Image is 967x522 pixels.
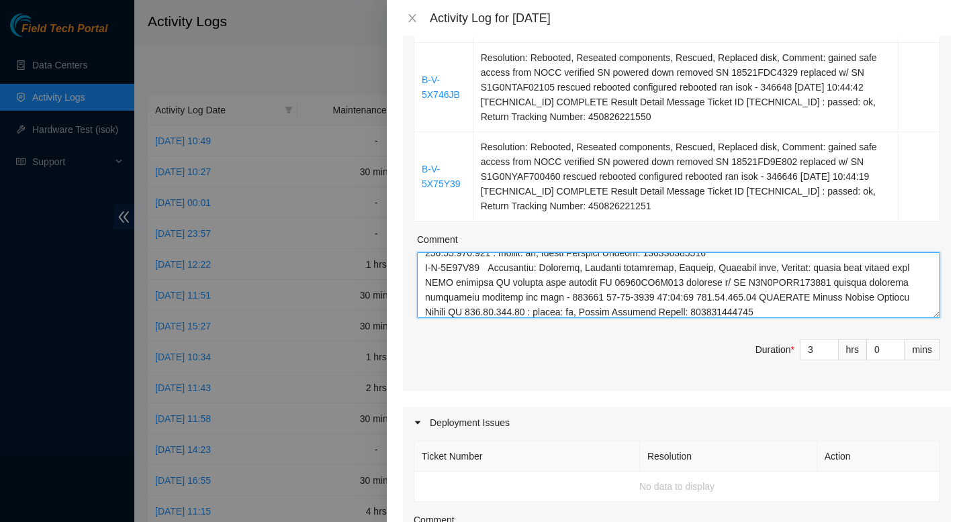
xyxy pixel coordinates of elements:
label: Comment [417,232,458,247]
td: No data to display [414,472,940,502]
th: Resolution [640,441,817,472]
th: Ticket Number [414,441,640,472]
div: Deployment Issues [403,407,951,438]
span: caret-right [414,419,422,427]
td: Resolution: Rebooted, Reseated components, Rescued, Replaced disk, Comment: gained safe access fr... [473,132,899,221]
th: Action [817,441,940,472]
a: B-V-5X746JB [422,74,460,100]
a: B-V-5X75Y39 [422,164,461,189]
div: Activity Log for [DATE] [430,11,951,25]
span: close [407,13,418,23]
div: mins [905,339,940,360]
div: Duration [755,342,794,357]
button: Close [403,12,422,25]
div: hrs [839,339,867,360]
textarea: Comment [417,252,940,318]
td: Resolution: Rebooted, Reseated components, Rescued, Replaced disk, Comment: gained safe access fr... [473,43,899,132]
